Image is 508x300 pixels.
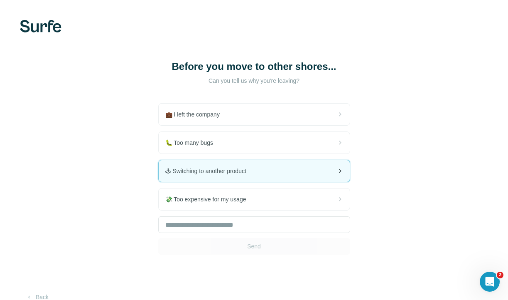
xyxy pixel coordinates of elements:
[497,272,503,278] span: 2
[165,110,226,119] span: 💼 I left the company
[171,77,337,85] p: Can you tell us why you're leaving?
[165,195,253,203] span: 💸 Too expensive for my usage
[165,139,220,147] span: 🐛 Too many bugs
[20,20,61,32] img: Surfe's logo
[480,272,500,292] iframe: Intercom live chat
[171,60,337,73] h1: Before you move to other shores...
[165,167,253,175] span: 🕹 Switching to another product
